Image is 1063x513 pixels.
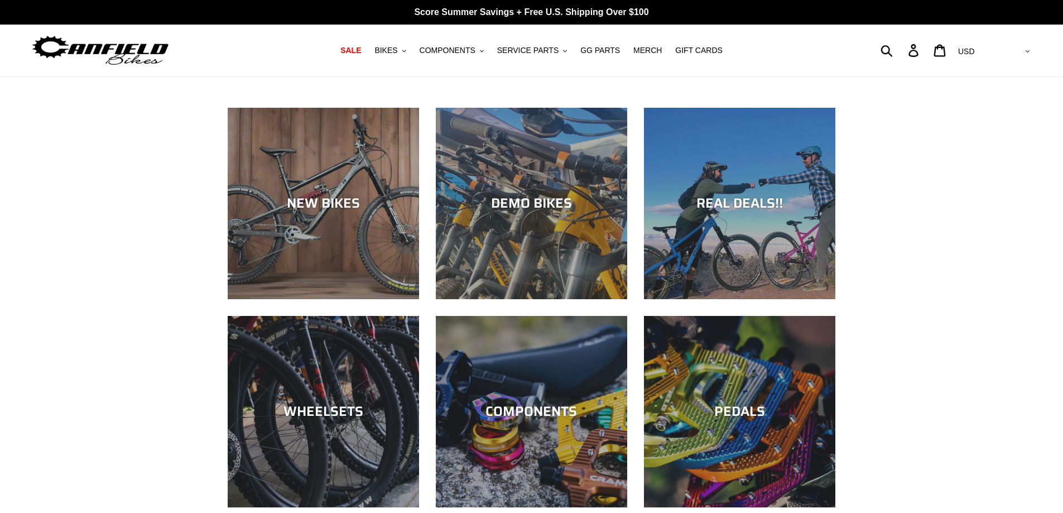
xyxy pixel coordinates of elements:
[575,43,626,58] a: GG PARTS
[374,46,397,55] span: BIKES
[436,108,627,299] a: DEMO BIKES
[644,195,835,212] div: REAL DEALS!!
[887,38,915,63] input: Search
[436,316,627,507] a: COMPONENTS
[228,404,419,420] div: WHEELSETS
[628,43,667,58] a: MERCH
[492,43,573,58] button: SERVICE PARTS
[497,46,559,55] span: SERVICE PARTS
[31,33,170,68] img: Canfield Bikes
[675,46,723,55] span: GIFT CARDS
[644,404,835,420] div: PEDALS
[633,46,662,55] span: MERCH
[420,46,475,55] span: COMPONENTS
[369,43,411,58] button: BIKES
[670,43,728,58] a: GIFT CARDS
[436,404,627,420] div: COMPONENTS
[644,316,835,507] a: PEDALS
[580,46,620,55] span: GG PARTS
[436,195,627,212] div: DEMO BIKES
[335,43,367,58] a: SALE
[644,108,835,299] a: REAL DEALS!!
[414,43,489,58] button: COMPONENTS
[228,108,419,299] a: NEW BIKES
[228,195,419,212] div: NEW BIKES
[228,316,419,507] a: WHEELSETS
[340,46,361,55] span: SALE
